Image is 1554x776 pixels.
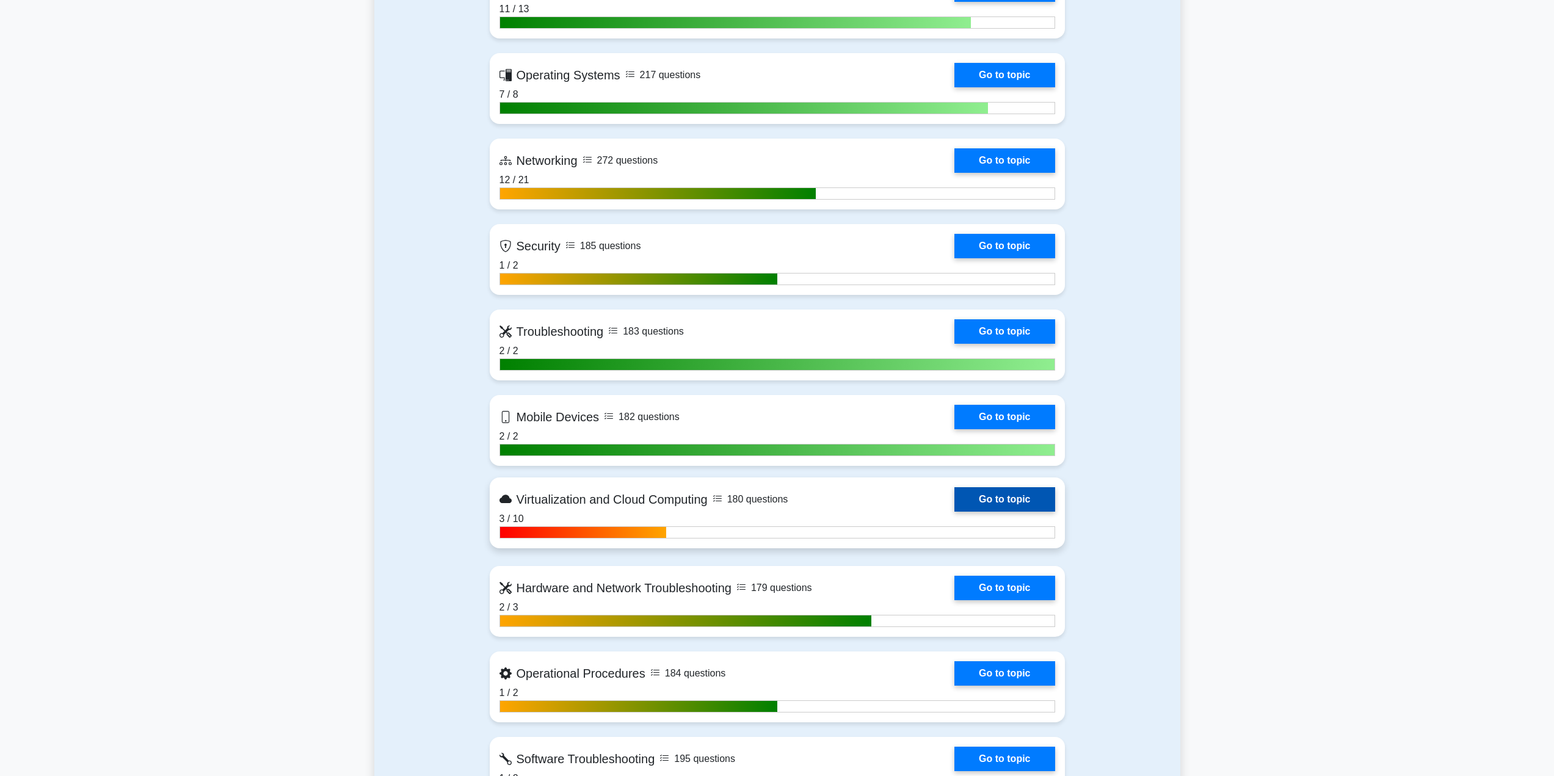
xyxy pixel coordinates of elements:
a: Go to topic [954,576,1055,600]
a: Go to topic [954,747,1055,771]
a: Go to topic [954,405,1055,429]
a: Go to topic [954,148,1055,173]
a: Go to topic [954,63,1055,87]
a: Go to topic [954,661,1055,686]
a: Go to topic [954,319,1055,344]
a: Go to topic [954,234,1055,258]
a: Go to topic [954,487,1055,512]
